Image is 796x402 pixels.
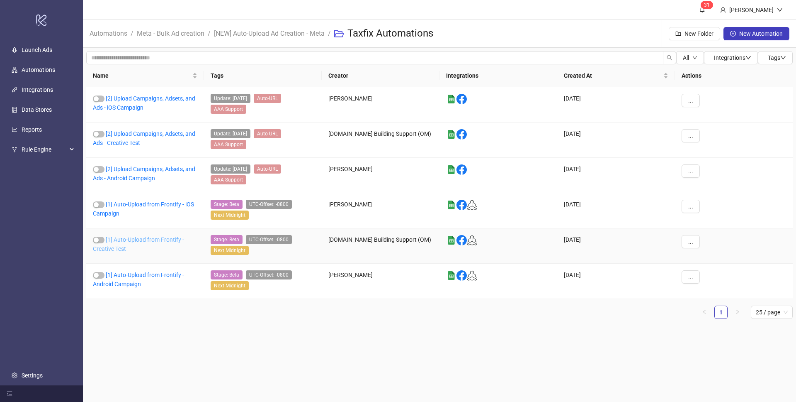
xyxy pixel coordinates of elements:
span: bell [699,7,705,12]
span: ... [688,97,693,104]
span: search [667,55,672,61]
div: [DATE] [557,123,675,158]
span: AAA Support [211,105,246,114]
span: Stage: Beta [211,270,243,279]
span: plus-circle [730,31,736,37]
span: UTC-Offset: -0800 [246,200,292,209]
span: All [683,54,689,61]
span: down [777,7,783,13]
div: [DATE] [557,264,675,299]
span: Update: May21 [211,94,250,103]
span: 1 [707,2,710,8]
span: New Folder [684,30,713,37]
div: [PERSON_NAME] [322,158,439,193]
span: Stage: Beta [211,235,243,244]
button: ... [682,164,700,178]
span: ... [688,132,693,139]
span: left [702,309,707,314]
sup: 31 [701,1,713,9]
button: right [731,306,744,319]
a: [1] Auto-Upload from Frontify - Android Campaign [93,272,184,287]
span: AAA Support [211,140,246,149]
span: ... [688,203,693,210]
span: Next Midnight [211,211,249,220]
li: / [328,20,331,47]
div: Page Size [751,306,793,319]
span: Auto-URL [254,94,281,103]
span: menu-fold [7,391,12,397]
span: right [735,309,740,314]
span: ... [688,168,693,174]
button: ... [682,94,700,107]
a: [2] Upload Campaigns, Adsets, and Ads - Creative Test [93,130,195,146]
button: ... [682,235,700,248]
span: Created At [564,71,662,80]
span: Next Midnight [211,281,249,290]
span: Update: May21 [211,129,250,138]
span: Auto-URL [254,129,281,138]
a: [NEW] Auto-Upload Ad Creation - Meta [212,28,326,37]
div: [DATE] [557,87,675,123]
span: Rule Engine [22,141,67,158]
button: left [698,306,711,319]
h3: Taxfix Automations [347,27,433,40]
th: Creator [322,64,439,87]
li: Next Page [731,306,744,319]
button: New Folder [669,27,720,40]
span: fork [12,147,17,152]
span: 3 [704,2,707,8]
a: [2] Upload Campaigns, Adsets, and Ads - iOS Campaign [93,95,195,111]
span: AAA Support [211,175,246,184]
button: ... [682,129,700,142]
div: [DOMAIN_NAME] Building Support (OM) [322,123,439,158]
div: [PERSON_NAME] [726,5,777,15]
a: Reports [22,126,42,133]
a: [2] Upload Campaigns, Adsets, and Ads - Android Campaign [93,166,195,181]
span: ... [688,274,693,280]
div: [DATE] [557,193,675,228]
a: Data Stores [22,106,52,113]
li: 1 [714,306,728,319]
a: [1] Auto-Upload from Frontify - iOS Campaign [93,201,194,217]
div: [PERSON_NAME] [322,87,439,123]
button: ... [682,270,700,284]
a: [1] Auto-Upload from Frontify - Creative Test [93,236,184,252]
span: Name [93,71,191,80]
a: Automations [22,66,55,73]
button: ... [682,200,700,213]
li: / [131,20,133,47]
button: Alldown [676,51,704,64]
a: Integrations [22,86,53,93]
a: 1 [715,306,727,319]
span: Update: May21 [211,164,250,174]
span: down [780,55,786,61]
a: Automations [88,28,129,37]
span: UTC-Offset: -0800 [246,270,292,279]
span: folder-add [675,31,681,37]
span: New Automation [739,30,783,37]
li: Previous Page [698,306,711,319]
th: Name [86,64,204,87]
span: user [720,7,726,13]
span: Next Midnight [211,246,249,255]
button: New Automation [723,27,789,40]
div: [PERSON_NAME] [322,264,439,299]
button: Tagsdown [758,51,793,64]
button: Integrationsdown [704,51,758,64]
div: [DATE] [557,228,675,264]
a: Settings [22,372,43,379]
span: Auto-URL [254,164,281,174]
span: Integrations [714,54,751,61]
span: ... [688,238,693,245]
th: Actions [675,64,793,87]
span: folder-open [334,29,344,39]
div: [PERSON_NAME] [322,193,439,228]
span: UTC-Offset: -0800 [246,235,292,244]
span: 25 / page [756,306,788,319]
div: [DATE] [557,158,675,193]
th: Tags [204,64,322,87]
a: Launch Ads [22,47,52,53]
a: Meta - Bulk Ad creation [135,28,206,37]
th: Integrations [439,64,557,87]
span: Tags [768,54,786,61]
